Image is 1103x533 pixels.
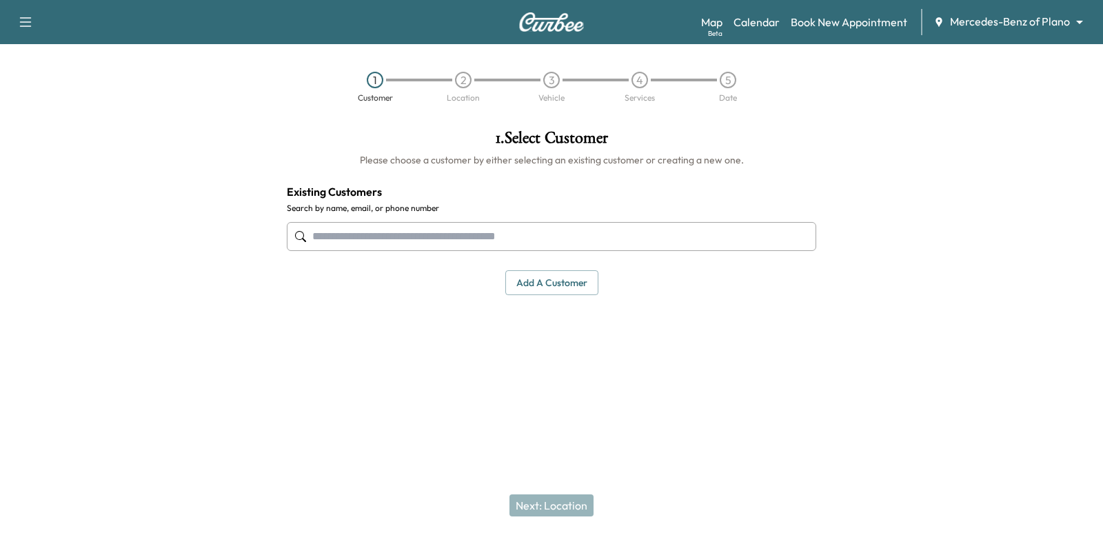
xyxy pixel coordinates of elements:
img: Curbee Logo [518,12,585,32]
div: Location [447,94,480,102]
div: Services [625,94,655,102]
button: Add a customer [505,270,598,296]
div: Date [719,94,737,102]
div: 3 [543,72,560,88]
label: Search by name, email, or phone number [287,203,816,214]
div: Beta [708,28,722,39]
a: Calendar [733,14,780,30]
a: MapBeta [701,14,722,30]
div: 4 [631,72,648,88]
h6: Please choose a customer by either selecting an existing customer or creating a new one. [287,153,816,167]
a: Book New Appointment [791,14,907,30]
div: 1 [367,72,383,88]
h1: 1 . Select Customer [287,130,816,153]
div: Vehicle [538,94,565,102]
div: 5 [720,72,736,88]
div: Customer [358,94,393,102]
div: 2 [455,72,472,88]
span: Mercedes-Benz of Plano [950,14,1070,30]
h4: Existing Customers [287,183,816,200]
